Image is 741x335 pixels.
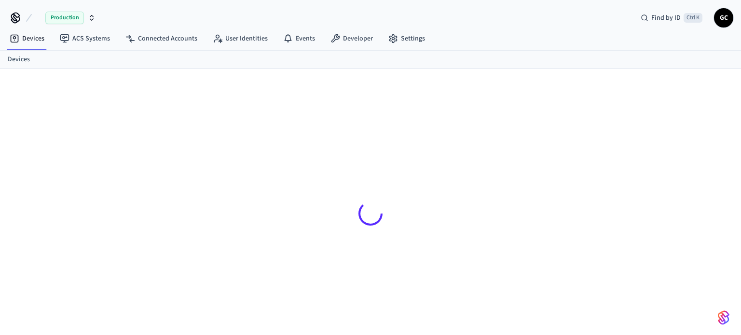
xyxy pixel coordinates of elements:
a: Devices [2,30,52,47]
img: SeamLogoGradient.69752ec5.svg [718,310,729,325]
a: Settings [381,30,433,47]
a: Connected Accounts [118,30,205,47]
span: Production [45,12,84,24]
a: ACS Systems [52,30,118,47]
button: GC [714,8,733,27]
span: Find by ID [651,13,681,23]
span: GC [715,9,732,27]
a: Devices [8,54,30,65]
a: Developer [323,30,381,47]
a: User Identities [205,30,275,47]
div: Find by IDCtrl K [633,9,710,27]
a: Events [275,30,323,47]
span: Ctrl K [684,13,702,23]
